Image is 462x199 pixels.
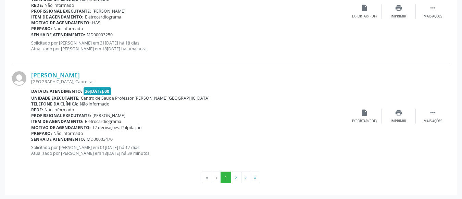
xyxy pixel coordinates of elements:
b: Item de agendamento: [31,119,84,124]
div: Imprimir [391,14,406,19]
button: Go to page 1 [221,172,231,183]
div: Imprimir [391,119,406,124]
span: Centro de Saude Professor [PERSON_NAME][GEOGRAPHIC_DATA] [81,95,210,101]
span: Eletrocardiograma [85,14,121,20]
img: img [12,71,26,86]
ul: Pagination [12,172,450,183]
a: [PERSON_NAME] [31,71,80,79]
span: MD00003250 [87,32,113,38]
span: Eletrocardiograma [85,119,121,124]
b: Data de atendimento: [31,88,82,94]
span: MD00003470 [87,136,113,142]
button: Go to next page [241,172,250,183]
i: insert_drive_file [361,4,368,12]
span: [PERSON_NAME] [92,113,125,119]
b: Profissional executante: [31,8,91,14]
span: 12 derivações. Palpitação [92,125,141,130]
b: Senha de atendimento: [31,136,85,142]
p: Solicitado por [PERSON_NAME] em 01[DATE] há 17 dias Atualizado por [PERSON_NAME] em 18[DATE] há 3... [31,145,347,156]
div: Exportar (PDF) [352,119,377,124]
span: Não informado [53,130,83,136]
span: Não informado [45,2,74,8]
b: Motivo de agendamento: [31,125,91,130]
b: Rede: [31,2,43,8]
b: Preparo: [31,26,52,32]
div: Exportar (PDF) [352,14,377,19]
span: [PERSON_NAME] [92,8,125,14]
div: [GEOGRAPHIC_DATA], Cabreiras [31,79,347,85]
i: print [395,4,402,12]
b: Unidade executante: [31,95,79,101]
span: Não informado [80,101,109,107]
span: HAS [92,20,100,26]
b: Senha de atendimento: [31,32,85,38]
b: Telefone da clínica: [31,101,78,107]
span: Não informado [53,26,83,32]
i:  [429,109,437,116]
b: Item de agendamento: [31,14,84,20]
button: Go to last page [250,172,260,183]
span: Não informado [45,107,74,113]
i: insert_drive_file [361,109,368,116]
div: Mais ações [424,14,442,19]
span: 26[DATE]:00 [84,87,111,95]
i: print [395,109,402,116]
b: Rede: [31,107,43,113]
b: Motivo de agendamento: [31,20,91,26]
p: Solicitado por [PERSON_NAME] em 31[DATE] há 18 dias Atualizado por [PERSON_NAME] em 18[DATE] há u... [31,40,347,52]
b: Profissional executante: [31,113,91,119]
b: Preparo: [31,130,52,136]
div: Mais ações [424,119,442,124]
button: Go to page 2 [231,172,241,183]
i:  [429,4,437,12]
